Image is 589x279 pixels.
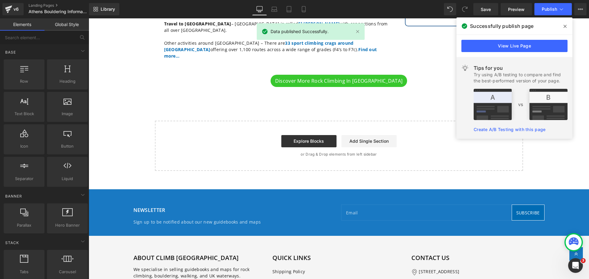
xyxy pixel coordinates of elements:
img: light.svg [461,64,469,72]
button: About Climb [GEOGRAPHIC_DATA] [45,236,150,243]
a: Find out more... [75,28,288,40]
a: View Live Page [461,40,568,52]
span: Banner [5,193,23,199]
p: Other activities around [GEOGRAPHIC_DATA] – There are offering over 1,100 routes across a wide ra... [75,21,302,41]
a: Shipping Policy [184,250,217,256]
a: Laptop [267,3,282,15]
div: v6 [12,5,20,13]
span: Data published Successfully. [271,28,329,35]
a: Add Single Section [253,117,308,129]
span: Athens Bouldering Information [29,9,87,14]
a: El [PERSON_NAME] [210,2,251,8]
span: Preview [508,6,525,13]
button: Redo [459,3,471,15]
span: Separator [6,175,43,182]
a: Explore Blocks [193,117,248,129]
span: Heading [49,78,86,85]
span: Successfully publish page [470,22,533,30]
a: Create A/B Testing with this page [474,127,545,132]
span: Liquid [49,175,86,182]
img: tip.png [474,89,568,120]
h3: Newsletter [45,189,248,195]
p: Sign up to be notified about our new guidebooks and maps [45,200,248,207]
span: Stack [5,240,20,246]
span: Publish [542,7,557,12]
a: Desktop [252,3,267,15]
button: Subscribe [423,186,456,202]
a: Global Style [44,18,89,31]
button: Scroll to top [481,229,494,242]
strong: Travel to [GEOGRAPHIC_DATA] [75,2,143,8]
span: Text Block [6,111,43,117]
span: Image [49,111,86,117]
span: Icon [6,143,43,149]
p: or Drag & Drop elements from left sidebar [76,134,425,138]
iframe: Intercom live chat [568,258,583,273]
span: Save [481,6,491,13]
button: Undo [444,3,456,15]
span: Tabs [6,269,43,275]
div: Try using A/B testing to compare and find the best-performed version of your page. [474,72,568,84]
button: Publish [534,3,572,15]
span: Carousel [49,269,86,275]
span: 3 [581,258,586,263]
a: Discover more rock climbing in [GEOGRAPHIC_DATA] [182,56,318,69]
a: Tablet [282,3,296,15]
span: Row [6,78,43,85]
button: More [574,3,587,15]
button: Quick links [184,236,222,243]
button: Contact us [323,236,361,243]
span: Base [5,49,17,55]
p: – [GEOGRAPHIC_DATA] is called with connections from all over [GEOGRAPHIC_DATA]. [75,2,302,15]
input: Email [253,187,423,202]
span: Hero Banner [49,222,86,228]
span: [STREET_ADDRESS] [330,250,371,256]
a: Preview [501,3,532,15]
a: 33 sport climbing crags around [GEOGRAPHIC_DATA] [75,22,265,34]
a: New Library [89,3,119,15]
div: Tips for you [474,64,568,72]
a: Landing Pages [29,3,99,8]
span: Button [49,143,86,149]
p: We specialise in selling guidebooks and maps for rock climbing, bouldering, walking, and UK water... [45,248,178,261]
span: Library [101,6,115,12]
a: v6 [2,3,24,15]
span: Parallax [6,222,43,228]
a: Mobile [296,3,311,15]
